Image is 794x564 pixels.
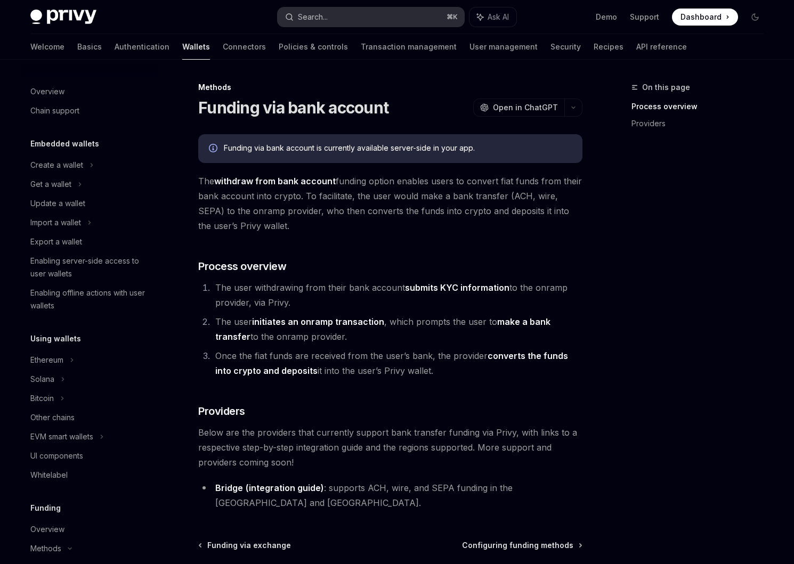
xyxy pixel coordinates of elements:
a: Enabling server-side access to user wallets [22,251,158,283]
strong: submits KYC information [405,282,509,293]
div: Import a wallet [30,216,81,229]
a: Other chains [22,408,158,427]
div: Chain support [30,104,79,117]
a: Support [630,12,659,22]
a: API reference [636,34,687,60]
a: Funding via exchange [199,540,291,551]
li: : supports ACH, wire, and SEPA funding in the [GEOGRAPHIC_DATA] and [GEOGRAPHIC_DATA]. [198,480,582,510]
div: Enabling offline actions with user wallets [30,287,152,312]
a: Security [550,34,581,60]
a: Authentication [115,34,169,60]
span: Providers [198,404,245,419]
span: Ask AI [488,12,509,22]
span: On this page [642,81,690,94]
div: EVM smart wallets [30,430,93,443]
a: (integration guide) [246,483,324,494]
div: Whitelabel [30,469,68,481]
a: Welcome [30,34,64,60]
a: Transaction management [361,34,457,60]
a: Basics [77,34,102,60]
a: Whitelabel [22,465,158,485]
li: Once the fiat funds are received from the user’s bank, the provider it into the user’s Privy wallet. [212,348,582,378]
div: Ethereum [30,354,63,366]
h5: Embedded wallets [30,137,99,150]
div: Funding via bank account is currently available server-side in your app. [224,143,572,154]
a: Overview [22,520,158,539]
div: Search... [298,11,328,23]
a: Policies & controls [279,34,348,60]
span: The funding option enables users to convert fiat funds from their bank account into crypto. To fa... [198,174,582,233]
h1: Funding via bank account [198,98,388,117]
a: Overview [22,82,158,101]
div: Overview [30,85,64,98]
a: Providers [631,115,772,132]
h5: Using wallets [30,332,81,345]
a: Chain support [22,101,158,120]
span: Dashboard [680,12,722,22]
a: Export a wallet [22,232,158,251]
span: Configuring funding methods [462,540,573,551]
img: dark logo [30,10,96,24]
h5: Funding [30,502,61,514]
strong: Bridge [215,483,243,493]
div: Methods [198,82,582,93]
a: Update a wallet [22,194,158,213]
a: Connectors [223,34,266,60]
a: Demo [596,12,617,22]
button: Ask AI [469,7,516,27]
div: Get a wallet [30,178,71,191]
div: Solana [30,373,54,386]
span: ⌘ K [447,13,458,21]
div: Create a wallet [30,159,83,171]
button: Open in ChatGPT [473,99,564,117]
strong: initiates an onramp transaction [252,316,384,327]
div: Methods [30,542,61,555]
svg: Info [209,144,220,154]
a: Recipes [594,34,623,60]
div: UI components [30,449,83,462]
a: Dashboard [672,9,738,26]
span: Process overview [198,259,286,274]
span: Funding via exchange [207,540,291,551]
div: Export a wallet [30,235,82,248]
div: Enabling server-side access to user wallets [30,255,152,280]
button: Toggle dark mode [747,9,764,26]
a: Process overview [631,98,772,115]
div: Update a wallet [30,197,85,210]
button: Search...⌘K [278,7,464,27]
span: Open in ChatGPT [493,102,558,113]
div: Bitcoin [30,392,54,405]
div: Other chains [30,411,75,424]
a: Configuring funding methods [462,540,581,551]
strong: withdraw from bank account [214,176,336,186]
li: The user , which prompts the user to to the onramp provider. [212,314,582,344]
span: Below are the providers that currently support bank transfer funding via Privy, with links to a r... [198,425,582,470]
a: Enabling offline actions with user wallets [22,283,158,315]
a: UI components [22,446,158,465]
div: Overview [30,523,64,536]
a: Wallets [182,34,210,60]
a: User management [469,34,538,60]
li: The user withdrawing from their bank account to the onramp provider, via Privy. [212,280,582,310]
